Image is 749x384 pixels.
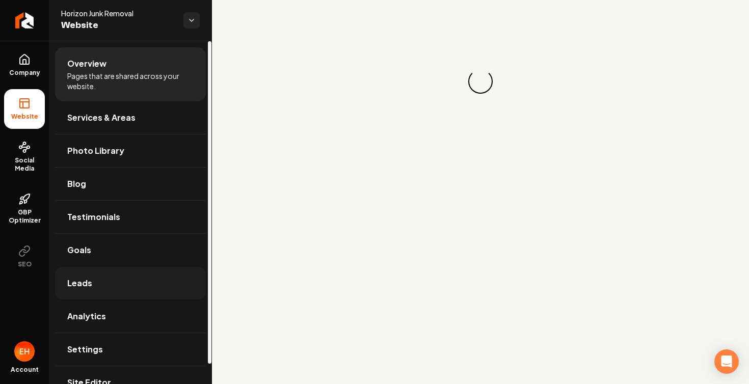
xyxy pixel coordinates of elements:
[55,134,206,167] a: Photo Library
[55,201,206,233] a: Testimonials
[14,260,36,268] span: SEO
[5,69,44,77] span: Company
[14,341,35,362] button: Open user button
[67,58,106,70] span: Overview
[67,145,124,157] span: Photo Library
[4,237,45,277] button: SEO
[67,244,91,256] span: Goals
[55,333,206,366] a: Settings
[67,71,194,91] span: Pages that are shared across your website.
[67,277,92,289] span: Leads
[55,267,206,299] a: Leads
[4,156,45,173] span: Social Media
[11,366,39,374] span: Account
[67,211,120,223] span: Testimonials
[67,310,106,322] span: Analytics
[4,133,45,181] a: Social Media
[4,208,45,225] span: GBP Optimizer
[55,168,206,200] a: Blog
[67,178,86,190] span: Blog
[14,341,35,362] img: Eric Hernandez
[55,300,206,333] a: Analytics
[4,185,45,233] a: GBP Optimizer
[55,234,206,266] a: Goals
[61,8,175,18] span: Horizon Junk Removal
[467,68,494,95] div: Loading
[7,113,42,121] span: Website
[55,101,206,134] a: Services & Areas
[4,45,45,85] a: Company
[67,112,136,124] span: Services & Areas
[61,18,175,33] span: Website
[67,343,103,355] span: Settings
[15,12,34,29] img: Rebolt Logo
[714,349,739,374] div: Open Intercom Messenger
